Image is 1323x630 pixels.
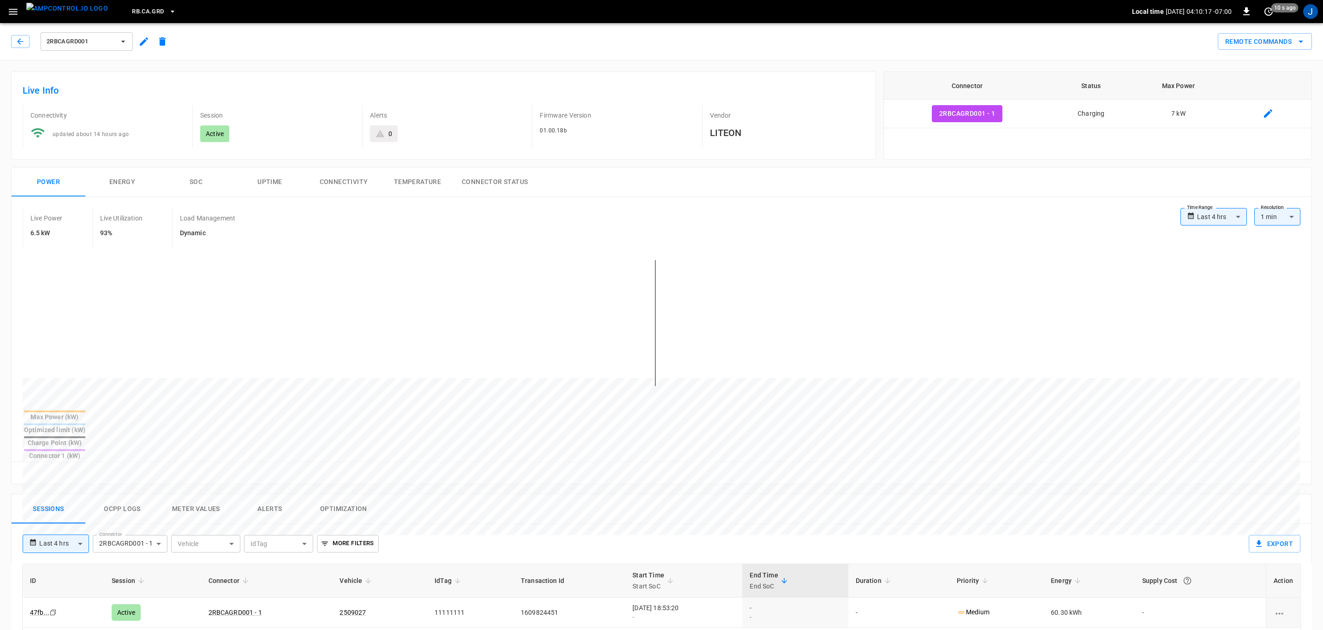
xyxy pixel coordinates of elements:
[632,570,664,592] div: Start Time
[30,111,185,120] p: Connectivity
[1051,575,1084,586] span: Energy
[1050,72,1132,100] th: Status
[26,3,108,14] img: ampcontrol.io logo
[12,494,85,524] button: Sessions
[1218,33,1312,50] div: remote commands options
[1142,572,1258,589] div: Supply Cost
[12,167,85,197] button: Power
[957,575,991,586] span: Priority
[39,535,89,553] div: Last 4 hrs
[1218,33,1312,50] button: Remote Commands
[209,575,251,586] span: Connector
[132,6,164,17] span: RB.CA.GRD
[1274,608,1293,617] div: charging session options
[1197,208,1247,226] div: Last 4 hrs
[23,564,104,598] th: ID
[85,167,159,197] button: Energy
[47,36,115,47] span: 2RBCAGRD001
[128,3,179,21] button: RB.CA.GRD
[932,105,1002,122] button: 2RBCAGRD001 - 1
[1166,7,1232,16] p: [DATE] 04:10:17 -07:00
[540,127,567,134] span: 01.00.18b
[180,214,235,223] p: Load Management
[41,32,133,51] button: 2RBCAGRD001
[1132,7,1164,16] p: Local time
[381,167,454,197] button: Temperature
[53,131,129,137] span: updated about 14 hours ago
[750,581,778,592] p: End SoC
[540,111,694,120] p: Firmware Version
[112,575,147,586] span: Session
[100,214,143,223] p: Live Utilization
[1050,100,1132,128] td: Charging
[1179,572,1196,589] button: The cost of your charging session based on your supply rates
[85,494,159,524] button: Ocpp logs
[30,228,63,238] h6: 6.5 kW
[93,535,167,553] div: 2RBCAGRD001 - 1
[233,167,307,197] button: Uptime
[206,129,224,138] p: Active
[454,167,535,197] button: Connector Status
[1266,564,1300,598] th: Action
[200,111,355,120] p: Session
[1254,208,1300,226] div: 1 min
[233,494,307,524] button: Alerts
[100,228,143,238] h6: 93%
[632,570,676,592] span: Start TimeStart SoC
[884,72,1051,100] th: Connector
[23,83,864,98] h6: Live Info
[159,494,233,524] button: Meter Values
[1132,72,1225,100] th: Max Power
[30,214,63,223] p: Live Power
[180,228,235,238] h6: Dynamic
[307,167,381,197] button: Connectivity
[750,570,790,592] span: End TimeEnd SoC
[513,564,625,598] th: Transaction Id
[317,535,378,553] button: More Filters
[884,72,1311,128] table: connector table
[856,575,894,586] span: Duration
[99,531,122,538] label: Connector
[710,111,864,120] p: Vendor
[1261,204,1284,211] label: Resolution
[710,125,864,140] h6: LITEON
[370,111,524,120] p: Alerts
[632,581,664,592] p: Start SoC
[340,575,374,586] span: Vehicle
[159,167,233,197] button: SOC
[307,494,381,524] button: Optimization
[1303,4,1318,19] div: profile-icon
[1271,3,1299,12] span: 10 s ago
[23,564,1300,628] table: sessions table
[1249,535,1300,553] button: Export
[750,570,778,592] div: End Time
[1132,100,1225,128] td: 7 kW
[1261,4,1276,19] button: set refresh interval
[435,575,464,586] span: IdTag
[1187,204,1213,211] label: Time Range
[388,129,392,138] div: 0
